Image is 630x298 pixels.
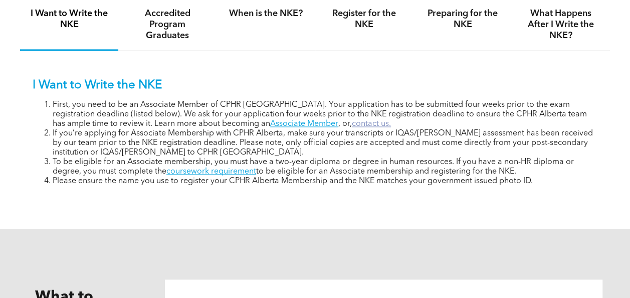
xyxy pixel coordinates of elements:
[29,8,109,30] h4: I Want to Write the NKE
[423,8,503,30] h4: Preparing for the NKE
[53,100,597,129] li: First, you need to be an Associate Member of CPHR [GEOGRAPHIC_DATA]. Your application has to be s...
[521,8,601,41] h4: What Happens After I Write the NKE?
[166,168,256,176] a: coursework requirement
[53,158,597,177] li: To be eligible for an Associate membership, you must have a two-year diploma or degree in human r...
[226,8,306,19] h4: When is the NKE?
[53,129,597,158] li: If you’re applying for Associate Membership with CPHR Alberta, make sure your transcripts or IQAS...
[352,120,391,128] a: contact us.
[270,120,338,128] a: Associate Member
[324,8,404,30] h4: Register for the NKE
[53,177,597,186] li: Please ensure the name you use to register your CPHR Alberta Membership and the NKE matches your ...
[127,8,207,41] h4: Accredited Program Graduates
[33,78,597,93] p: I Want to Write the NKE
